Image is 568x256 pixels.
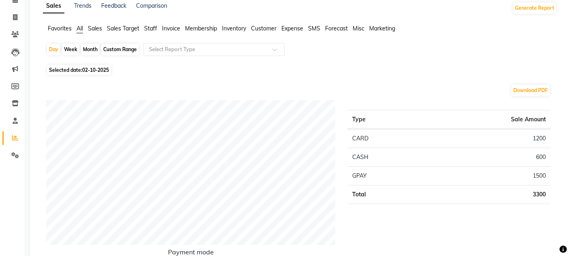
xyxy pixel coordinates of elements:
a: Trends [74,2,91,9]
div: Day [47,44,60,55]
span: Expense [281,25,303,32]
td: 600 [422,148,551,167]
span: SMS [308,25,320,32]
span: Misc [353,25,364,32]
td: CASH [347,148,422,167]
span: Marketing [369,25,395,32]
span: Favorites [48,25,72,32]
span: Sales [88,25,102,32]
button: Generate Report [513,2,556,14]
td: GPAY [347,167,422,185]
span: Selected date: [47,65,111,75]
a: Feedback [101,2,126,9]
div: Month [81,44,100,55]
td: 3300 [422,185,551,204]
button: Download PDF [511,85,550,96]
span: Invoice [162,25,180,32]
span: 02-10-2025 [82,67,109,73]
a: Comparison [136,2,167,9]
span: Sales Target [107,25,139,32]
span: Membership [185,25,217,32]
td: 1500 [422,167,551,185]
td: 1200 [422,129,551,148]
th: Type [347,110,422,129]
div: Custom Range [101,44,139,55]
span: Customer [251,25,277,32]
div: Week [62,44,79,55]
span: All [77,25,83,32]
th: Sale Amount [422,110,551,129]
span: Staff [144,25,157,32]
span: Forecast [325,25,348,32]
td: CARD [347,129,422,148]
span: Inventory [222,25,246,32]
td: Total [347,185,422,204]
